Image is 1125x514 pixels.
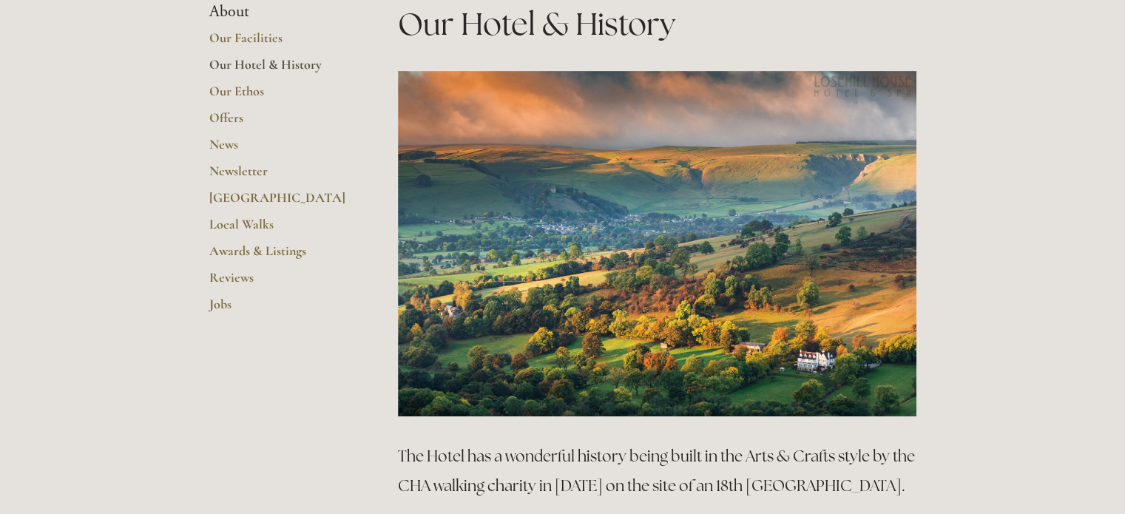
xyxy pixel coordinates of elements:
[209,163,351,189] a: Newsletter
[209,30,351,56] a: Our Facilities
[209,109,351,136] a: Offers
[209,2,351,21] li: About
[398,442,916,501] h3: The Hotel has a wonderful history being built in the Arts & Crafts style by the CHA walking chari...
[398,2,916,46] h1: Our Hotel & History
[209,269,351,296] a: Reviews
[209,83,351,109] a: Our Ethos
[209,189,351,216] a: [GEOGRAPHIC_DATA]
[209,56,351,83] a: Our Hotel & History
[209,216,351,243] a: Local Walks
[209,296,351,322] a: Jobs
[209,243,351,269] a: Awards & Listings
[209,136,351,163] a: News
